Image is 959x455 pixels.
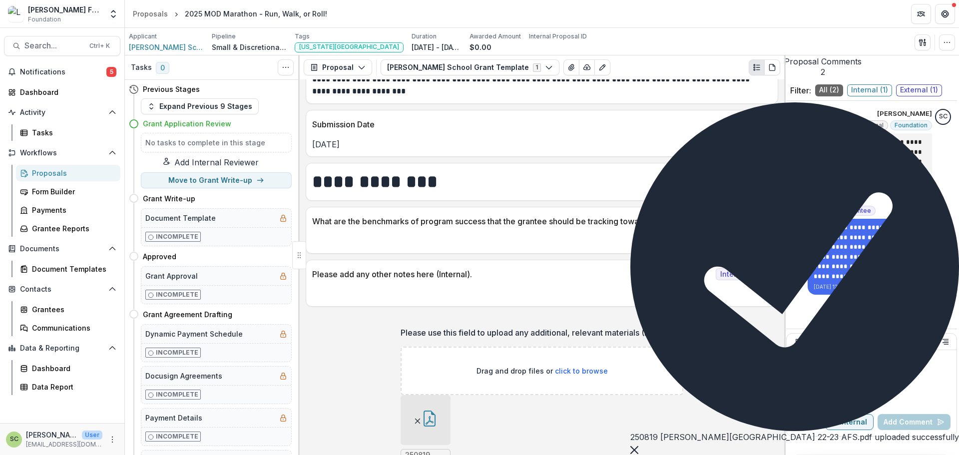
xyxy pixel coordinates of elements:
[862,122,884,129] span: Internal
[312,268,712,280] p: Please add any other notes here (Internal).
[141,98,259,114] button: Expand Previous 9 Stages
[143,251,176,262] h4: Approved
[32,168,112,178] div: Proposals
[145,413,202,423] h5: Payment Details
[82,431,102,440] p: User
[836,336,848,348] button: Strike
[16,261,120,277] a: Document Templates
[24,41,83,50] span: Search...
[20,87,112,97] div: Dashboard
[381,59,559,75] button: [PERSON_NAME] School Grant Template1
[16,183,120,200] a: Form Builder
[940,336,952,348] button: Align Right
[877,109,932,119] p: [PERSON_NAME]
[4,36,120,56] button: Search...
[10,436,18,443] div: Sandra Ching
[4,340,120,356] button: Open Data & Reporting
[808,194,863,204] p: [PERSON_NAME]
[412,32,437,41] p: Duration
[895,122,928,129] span: Foundation
[129,42,204,52] a: [PERSON_NAME] School for the Blind
[812,207,836,214] span: External
[20,149,104,157] span: Workflows
[106,434,118,446] button: More
[32,127,112,138] div: Tasks
[212,42,287,52] p: Small & Discretionary Grant Pipeline
[32,223,112,234] div: Grantee Reports
[935,4,955,24] button: Get Help
[895,336,907,348] button: Ordered List
[20,245,104,253] span: Documents
[16,124,120,141] a: Tasks
[470,32,521,41] p: Awarded Amount
[32,205,112,215] div: Payments
[16,360,120,377] a: Dashboard
[881,336,893,348] button: Bullet List
[594,59,610,75] button: Edit as form
[20,68,106,76] span: Notifications
[26,430,78,440] p: [PERSON_NAME]
[156,390,198,399] p: Incomplete
[412,42,462,52] p: [DATE] - [DATE]
[815,84,843,96] span: All ( 2 )
[4,64,120,80] button: Notifications5
[20,344,104,353] span: Data & Reporting
[716,268,752,280] span: Internal
[212,32,236,41] p: Pipeline
[792,336,804,348] button: Bold
[145,371,222,381] h5: Docusign Agreements
[4,145,120,161] button: Open Workflows
[878,414,951,430] button: Add Comment
[401,327,677,339] p: Please use this field to upload any additional, relevant materials (Internal).
[477,366,608,376] p: Drag and drop files or
[28,15,61,24] span: Foundation
[145,137,287,148] h5: No tasks to complete in this stage
[939,113,948,120] div: Sandra Ching
[28,4,102,15] div: [PERSON_NAME] Fund for the Blind
[4,84,120,100] a: Dashboard
[749,59,765,75] button: Plaintext view
[143,84,200,94] h4: Previous Stages
[32,382,112,392] div: Data Report
[563,59,579,75] button: View Attached Files
[141,172,292,188] button: Move to Grant Write-up
[798,169,926,176] p: [DATE] 3:45 PM • [DATE]
[312,215,712,227] p: What are the benchmarks of program success that the grantee should be tracking towards?
[847,84,892,96] span: Internal ( 1 )
[756,213,772,229] button: edit
[792,194,805,202] div: Heather Quiroga
[156,232,198,241] p: Incomplete
[145,329,243,339] h5: Dynamic Payment Schedule
[312,118,752,130] p: Submission Date
[847,207,871,214] span: Grantee
[4,104,120,120] button: Open Activity
[156,290,198,299] p: Incomplete
[784,55,862,77] button: Proposal Comments
[16,379,120,395] a: Data Report
[821,336,833,348] button: Italicize
[106,4,120,24] button: Open entity switcher
[851,336,863,348] button: Heading 1
[145,271,198,281] h5: Grant Approval
[814,283,942,291] p: [DATE] 12:20 PM • [DATE]
[16,202,120,218] a: Payments
[32,304,112,315] div: Grantees
[16,220,120,237] a: Grantee Reports
[764,59,780,75] button: PDF view
[156,62,169,74] span: 0
[809,417,825,428] p: [PERSON_NAME]
[840,418,867,427] p: Internal
[32,186,112,197] div: Form Builder
[911,4,931,24] button: Partners
[145,213,216,223] h5: Document Template
[4,281,120,297] button: Open Contacts
[26,440,102,449] p: [EMAIL_ADDRESS][DOMAIN_NAME]
[806,336,818,348] button: Underline
[106,67,116,77] span: 5
[143,118,231,129] h4: Grant Application Review
[825,414,874,430] button: Internal
[16,301,120,318] a: Grantees
[129,6,172,21] a: Proposals
[304,59,372,75] button: Proposal
[756,266,772,282] button: edit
